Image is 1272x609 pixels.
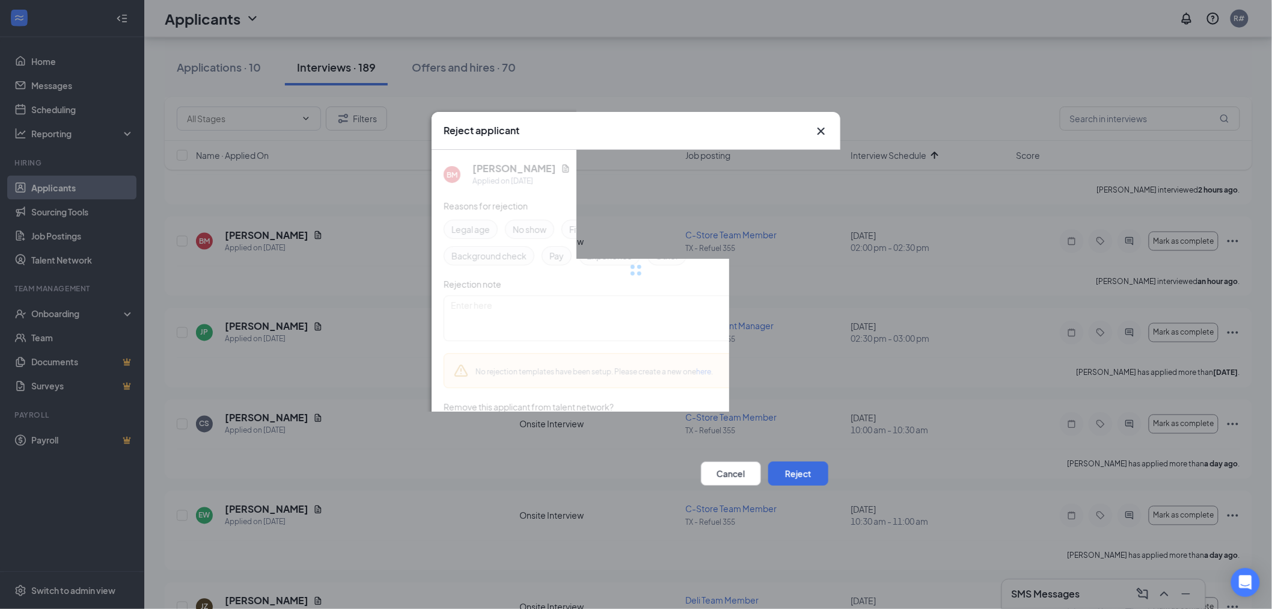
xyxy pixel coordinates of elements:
div: Open Intercom Messenger [1231,568,1260,597]
h3: Reject applicant [444,124,519,137]
button: Reject [768,462,828,486]
button: Close [814,124,828,138]
button: Cancel [701,462,761,486]
svg: Cross [814,124,828,138]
